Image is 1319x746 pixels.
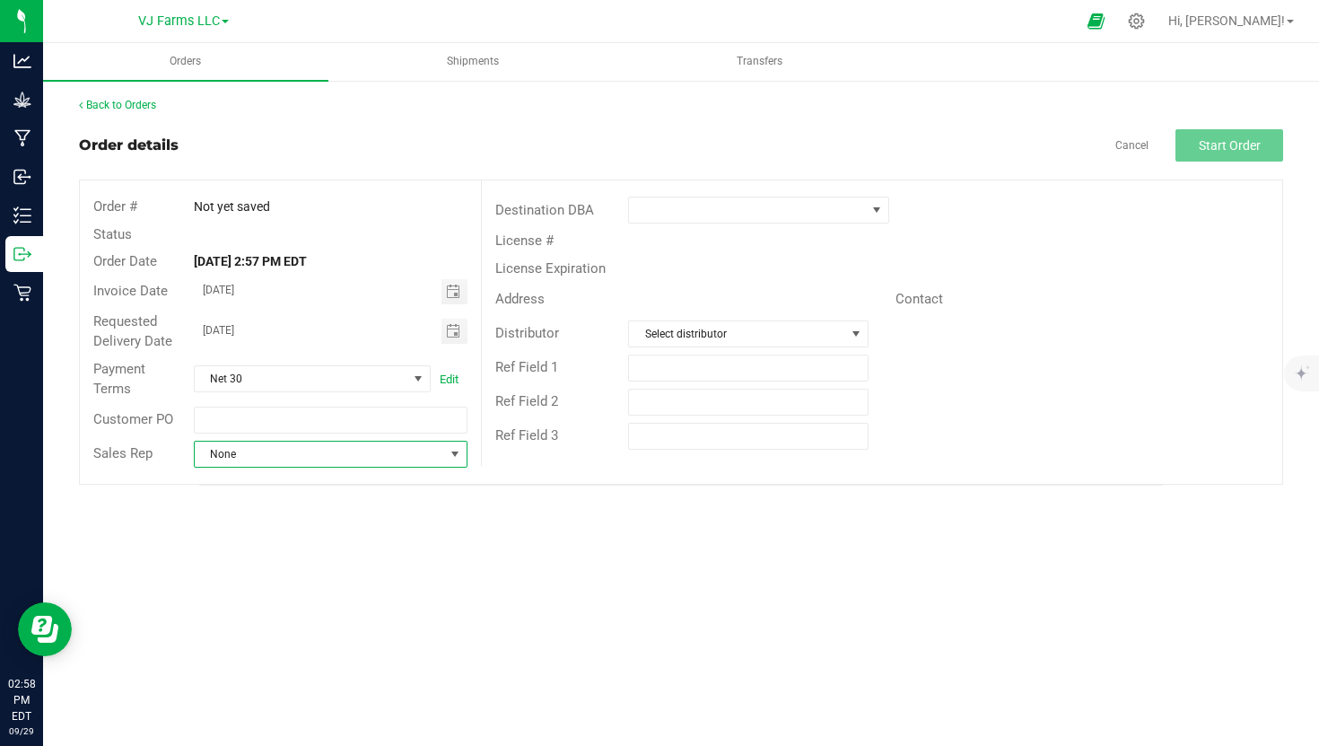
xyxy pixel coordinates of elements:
span: Toggle calendar [441,319,467,344]
inline-svg: Inventory [13,206,31,224]
span: Open Ecommerce Menu [1076,4,1116,39]
inline-svg: Inbound [13,168,31,186]
span: Distributor [495,325,559,341]
inline-svg: Analytics [13,52,31,70]
span: Ref Field 2 [495,393,558,409]
span: Address [495,291,545,307]
a: Shipments [330,43,616,81]
span: Net 30 [195,366,407,391]
inline-svg: Retail [13,284,31,302]
span: None [195,442,444,467]
span: Start Order [1199,138,1261,153]
span: Orders [145,54,225,69]
span: Sales Rep [93,445,153,461]
span: Ref Field 3 [495,427,558,443]
inline-svg: Outbound [13,245,31,263]
span: Requested Delivery Date [93,313,172,350]
span: Select distributor [629,321,844,347]
a: Edit [440,373,459,386]
span: Transfers [712,54,807,69]
span: Status [93,226,132,242]
span: Customer PO [93,411,173,427]
span: Contact [895,291,943,307]
span: Toggle calendar [441,279,467,304]
strong: [DATE] 2:57 PM EDT [194,254,307,268]
span: Not yet saved [194,199,270,214]
span: VJ Farms LLC [138,13,220,29]
span: License Expiration [495,260,606,276]
iframe: Resource center [18,602,72,656]
button: Start Order [1175,129,1283,162]
a: Cancel [1115,138,1149,154]
span: Payment Terms [93,361,145,398]
span: Ref Field 1 [495,359,558,375]
inline-svg: Manufacturing [13,129,31,147]
a: Transfers [617,43,903,81]
span: Invoice Date [93,283,168,299]
inline-svg: Grow [13,91,31,109]
a: Orders [43,43,328,81]
div: Order details [79,135,179,156]
span: Destination DBA [495,202,594,218]
div: Manage settings [1125,13,1148,30]
span: Shipments [423,54,523,69]
span: Hi, [PERSON_NAME]! [1168,13,1285,28]
a: Back to Orders [79,99,156,111]
span: Order # [93,198,137,215]
span: License # [495,233,554,249]
p: 02:58 PM EDT [8,676,35,724]
p: 09/29 [8,724,35,738]
span: Order Date [93,253,157,269]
